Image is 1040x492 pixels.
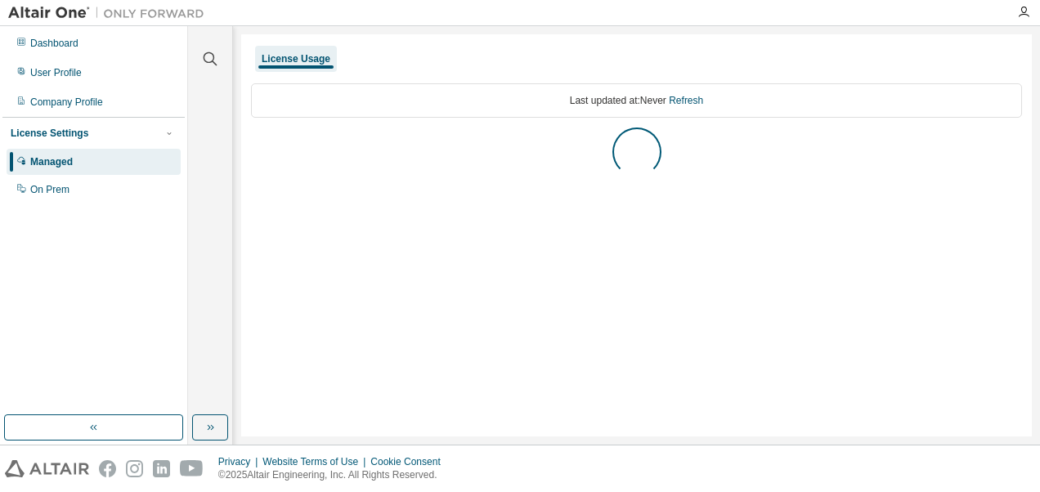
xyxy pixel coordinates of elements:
img: linkedin.svg [153,460,170,477]
img: youtube.svg [180,460,204,477]
div: Managed [30,155,73,168]
div: User Profile [30,66,82,79]
img: altair_logo.svg [5,460,89,477]
div: Website Terms of Use [262,455,370,468]
img: instagram.svg [126,460,143,477]
div: Privacy [218,455,262,468]
div: Last updated at: Never [251,83,1022,118]
div: On Prem [30,183,69,196]
p: © 2025 Altair Engineering, Inc. All Rights Reserved. [218,468,451,482]
img: facebook.svg [99,460,116,477]
div: Cookie Consent [370,455,450,468]
img: Altair One [8,5,213,21]
div: License Usage [262,52,330,65]
div: License Settings [11,127,88,140]
a: Refresh [669,95,703,106]
div: Dashboard [30,37,78,50]
div: Company Profile [30,96,103,109]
